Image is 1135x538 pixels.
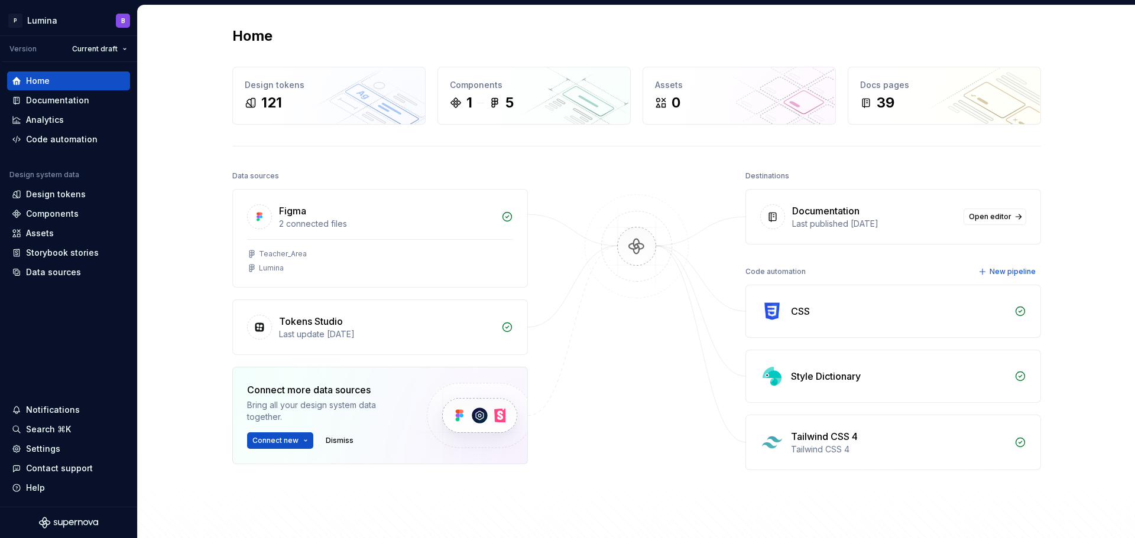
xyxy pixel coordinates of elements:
[792,218,956,230] div: Last published [DATE]
[7,204,130,223] a: Components
[7,420,130,439] button: Search ⌘K
[450,79,618,91] div: Components
[791,304,810,318] div: CSS
[320,432,359,449] button: Dismiss
[7,439,130,458] a: Settings
[26,482,45,494] div: Help
[7,478,130,497] button: Help
[247,383,407,397] div: Connect more data sources
[232,299,528,355] a: Tokens StudioLast update [DATE]
[121,16,125,25] div: B
[8,14,22,28] div: P
[2,8,135,33] button: PLuminaB
[9,170,79,180] div: Design system data
[7,110,130,129] a: Analytics
[27,15,57,27] div: Lumina
[745,168,789,184] div: Destinations
[279,314,343,328] div: Tokens Studio
[232,67,426,125] a: Design tokens121
[969,212,1011,221] span: Open editor
[247,399,407,423] div: Bring all your design system data together.
[279,204,306,218] div: Figma
[7,400,130,419] button: Notifications
[7,263,130,282] a: Data sources
[245,79,413,91] div: Design tokens
[26,133,98,145] div: Code automation
[792,204,860,218] div: Documentation
[848,67,1041,125] a: Docs pages39
[26,188,86,200] div: Design tokens
[26,462,93,474] div: Contact support
[26,247,99,259] div: Storybook stories
[247,432,313,449] button: Connect new
[39,517,98,529] svg: Supernova Logo
[466,93,472,112] div: 1
[26,423,71,435] div: Search ⌘K
[643,67,836,125] a: Assets0
[860,79,1029,91] div: Docs pages
[232,168,279,184] div: Data sources
[7,224,130,243] a: Assets
[7,243,130,262] a: Storybook stories
[877,93,894,112] div: 39
[259,249,307,259] div: Teacher_Area
[26,227,54,239] div: Assets
[72,44,118,54] span: Current draft
[26,404,80,416] div: Notifications
[7,130,130,149] a: Code automation
[7,459,130,478] button: Contact support
[791,444,1007,455] div: Tailwind CSS 4
[7,91,130,110] a: Documentation
[232,189,528,288] a: Figma2 connected filesTeacher_AreaLumina
[279,218,494,230] div: 2 connected files
[975,263,1041,280] button: New pipeline
[26,114,64,126] div: Analytics
[9,44,37,54] div: Version
[745,263,806,280] div: Code automation
[252,436,299,445] span: Connect new
[791,369,861,383] div: Style Dictionary
[67,41,132,57] button: Current draft
[672,93,680,112] div: 0
[655,79,823,91] div: Assets
[232,27,273,45] h2: Home
[964,208,1026,225] a: Open editor
[505,93,514,112] div: 5
[261,93,282,112] div: 121
[26,266,81,278] div: Data sources
[279,328,494,340] div: Last update [DATE]
[326,436,354,445] span: Dismiss
[259,263,284,273] div: Lumina
[26,443,60,455] div: Settings
[26,75,50,87] div: Home
[7,185,130,204] a: Design tokens
[26,208,79,220] div: Components
[437,67,631,125] a: Components15
[791,429,858,444] div: Tailwind CSS 4
[990,267,1036,276] span: New pipeline
[7,71,130,90] a: Home
[26,94,89,106] div: Documentation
